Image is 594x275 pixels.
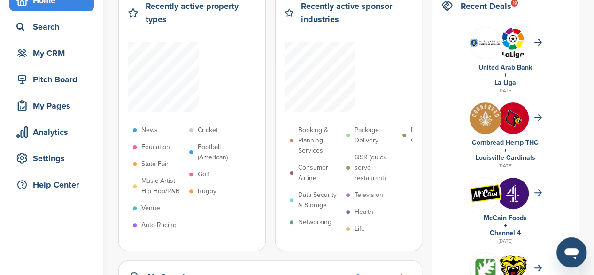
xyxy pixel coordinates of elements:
p: QSR (quick serve restaurant) [355,152,398,183]
div: Settings [14,150,94,167]
a: + [504,221,507,229]
p: Package Delivery [355,125,398,146]
img: Open uri20141112 50798 1gyzy02 [470,184,501,203]
a: + [504,146,507,154]
p: Auto Racing [141,220,177,230]
p: Venue [141,203,160,213]
p: Life [355,224,365,234]
p: Booking & Planning Services [298,125,341,156]
img: 6eae1oa 400x400 [470,102,501,134]
div: [DATE] [441,162,569,170]
a: Analytics [9,121,94,143]
img: Data [470,38,501,47]
div: Analytics [14,124,94,141]
a: Help Center [9,174,94,196]
a: Louisville Cardinals [476,154,535,162]
p: Cricket [198,125,218,135]
a: Cornbread Hemp THC [472,139,539,147]
img: Ophy wkc 400x400 [497,102,529,134]
div: Search [14,18,94,35]
p: Health [355,207,373,217]
div: My Pages [14,97,94,114]
p: Consumer Airline [298,163,341,183]
img: Ctknvhwm 400x400 [497,178,529,209]
a: My Pages [9,95,94,117]
p: Education [141,142,170,152]
img: Laliga logo [497,27,529,59]
div: Help Center [14,176,94,193]
div: [DATE] [441,86,569,95]
a: McCain Foods [484,214,527,222]
div: My CRM [14,45,94,62]
iframe: Button to launch messaging window [556,237,586,267]
p: News [141,125,158,135]
p: Football (American) [198,142,241,163]
a: Channel 4 [490,229,521,237]
p: Data Security & Storage [298,190,341,211]
p: Television [355,190,383,200]
a: La Liga [494,79,516,86]
a: Pitch Board [9,69,94,90]
div: Pitch Board [14,71,94,88]
p: Property & Casualty [411,125,454,146]
p: Music Artist - Hip Hop/R&B [141,176,185,196]
div: [DATE] [441,237,569,245]
a: United Arab Bank [478,63,532,71]
p: Rugby [198,186,216,196]
p: Golf [198,169,209,180]
p: Networking [298,217,332,228]
a: My CRM [9,42,94,64]
a: + [504,71,507,79]
p: State Fair [141,159,169,169]
a: Search [9,16,94,38]
a: Settings [9,148,94,169]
